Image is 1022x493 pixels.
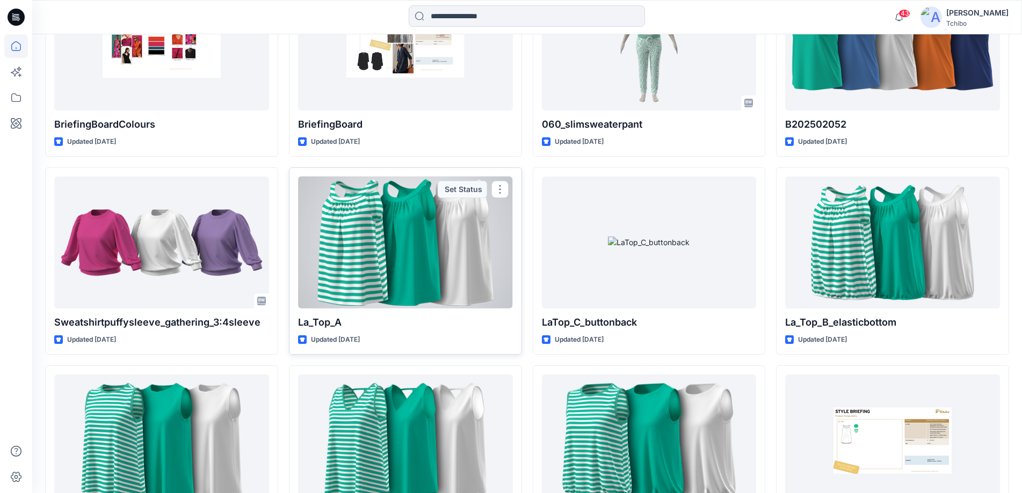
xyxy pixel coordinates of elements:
a: LaTop_C_buttonback [542,176,757,308]
div: [PERSON_NAME] [946,6,1009,19]
p: Updated [DATE] [311,136,360,148]
img: avatar [920,6,942,28]
p: B202502052 [785,117,1000,132]
p: Updated [DATE] [798,334,847,345]
p: Updated [DATE] [67,136,116,148]
p: La_Top_A [298,315,513,330]
span: 43 [898,9,910,18]
p: BriefingBoardColours [54,117,269,132]
p: Updated [DATE] [555,334,604,345]
p: Updated [DATE] [311,334,360,345]
p: Updated [DATE] [798,136,847,148]
p: BriefingBoard [298,117,513,132]
a: La_Top_B_elasticbottom [785,176,1000,308]
a: La_Top_A [298,176,513,308]
div: Tchibo [946,19,1009,27]
p: La_Top_B_elasticbottom [785,315,1000,330]
a: Sweatshirtpuffysleeve_gathering_3:4sleeve [54,176,269,308]
p: 060_slimsweaterpant [542,117,757,132]
p: Updated [DATE] [555,136,604,148]
p: Sweatshirtpuffysleeve_gathering_3:4sleeve [54,315,269,330]
p: LaTop_C_buttonback [542,315,757,330]
p: Updated [DATE] [67,334,116,345]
